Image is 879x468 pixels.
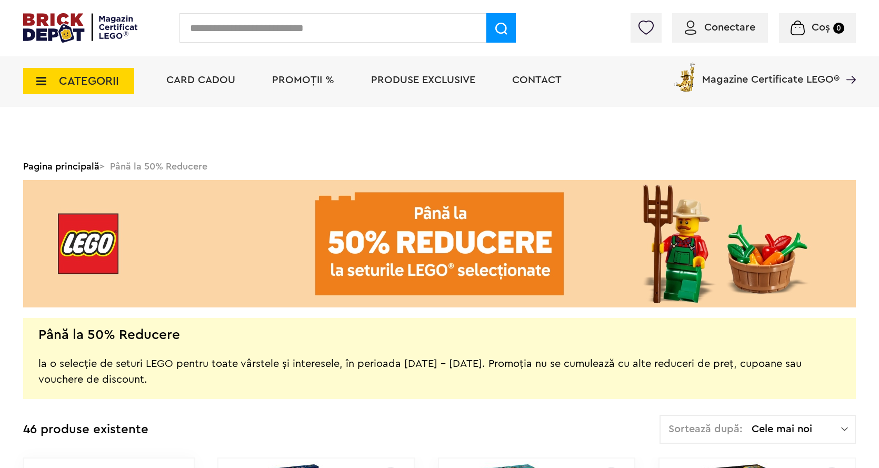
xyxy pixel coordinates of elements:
[702,61,840,85] span: Magazine Certificate LEGO®
[23,153,856,180] div: > Până la 50% Reducere
[23,415,148,445] div: 46 produse existente
[38,330,180,340] h2: Până la 50% Reducere
[59,75,119,87] span: CATEGORII
[23,162,99,171] a: Pagina principală
[840,61,856,71] a: Magazine Certificate LEGO®
[833,23,844,34] small: 0
[668,424,743,434] span: Sortează după:
[166,75,235,85] a: Card Cadou
[752,424,841,434] span: Cele mai noi
[371,75,475,85] a: Produse exclusive
[812,22,830,33] span: Coș
[38,340,841,387] div: la o selecție de seturi LEGO pentru toate vârstele și interesele, în perioada [DATE] - [DATE]. Pr...
[704,22,755,33] span: Conectare
[272,75,334,85] a: PROMOȚII %
[685,22,755,33] a: Conectare
[23,180,856,307] img: Landing page banner
[512,75,562,85] a: Contact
